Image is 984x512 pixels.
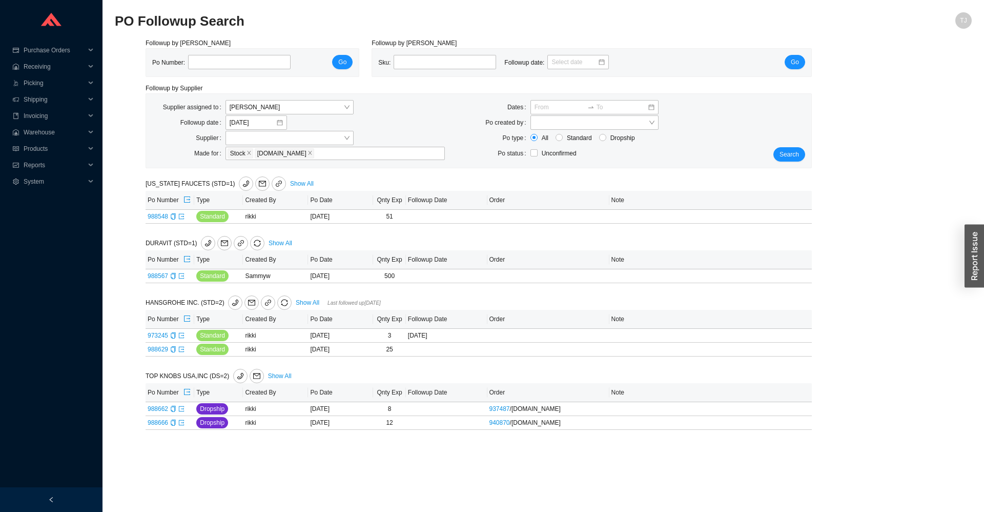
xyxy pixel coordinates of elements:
span: Dropship [200,404,224,414]
th: Qnty Exp [373,191,405,210]
th: Po Number [146,383,194,402]
button: mail [255,176,270,191]
span: Standard [200,344,225,355]
td: 3 [373,329,405,343]
input: From [535,102,585,112]
button: export [183,193,191,207]
a: 988548 [148,213,168,220]
button: mail [244,296,259,310]
a: export [178,419,184,426]
th: Order [487,383,609,402]
span: export [178,406,184,412]
th: Order [487,310,609,329]
a: export [178,213,184,220]
th: Note [609,310,812,329]
th: Type [194,383,243,402]
span: Followup by [PERSON_NAME] [372,40,457,47]
th: Qnty Exp [373,250,405,269]
div: Sku: Followup date: [378,55,617,70]
td: rikki [243,343,308,357]
td: [DATE] [308,269,373,283]
span: System [24,173,85,190]
th: Created By [243,250,308,269]
span: Go [338,57,346,67]
th: Created By [243,310,308,329]
span: export [183,196,191,204]
td: [DATE] [308,329,373,343]
th: Qnty Exp [373,310,405,329]
span: [DOMAIN_NAME] [257,149,306,158]
td: 8 [373,402,405,416]
a: export [178,332,184,339]
button: phone [239,176,253,191]
button: Standard [196,344,229,355]
span: DURAVIT (STD=1) [146,240,266,247]
span: Followup by Supplier [146,85,202,92]
span: Stock [228,148,253,159]
span: phone [239,180,253,187]
div: Po Number: [152,55,299,70]
a: 988662 [148,405,168,412]
span: phone [201,240,215,247]
span: TOP KNOBS USA,INC (DS=2) [146,372,266,380]
span: setting [12,179,19,185]
div: Copy [170,330,176,341]
a: export [178,346,184,353]
span: export [178,332,184,339]
span: Receiving [24,58,85,75]
span: sync [251,240,264,247]
label: Followup date: [180,115,225,130]
span: copy [170,332,176,339]
span: Dropship [200,418,224,428]
th: Order [487,250,609,269]
span: left [48,497,54,503]
div: Copy [170,418,176,428]
button: export [183,312,191,326]
button: export [183,252,191,267]
a: link [234,236,248,250]
span: phone [229,299,242,306]
th: Created By [243,191,308,210]
input: Select date [551,57,598,67]
th: Note [609,191,812,210]
span: link [264,300,272,308]
span: sync [278,299,291,306]
button: Dropship [196,403,228,415]
th: Po Number [146,250,194,269]
span: Standard [563,133,596,143]
span: credit-card [12,47,19,53]
button: phone [233,369,248,383]
span: export [178,346,184,352]
a: 988666 [148,419,168,426]
span: HANSGROHE INC. (STD=2) [146,299,294,306]
span: link [237,240,244,248]
span: copy [170,420,176,426]
a: Show All [268,372,292,380]
span: Tziporah Jakobovits [230,101,350,114]
button: Standard [196,211,229,222]
span: Unconfirmed [542,150,577,157]
span: Invoicing [24,108,85,124]
th: Type [194,191,243,210]
th: Po Number [146,310,194,329]
a: link [272,176,286,191]
span: link [275,181,282,189]
td: [DATE] [308,210,373,224]
span: export [178,213,184,220]
button: Standard [196,270,229,282]
div: Copy [170,271,176,281]
label: Dates: [507,100,530,114]
span: QualityBath.com [255,148,314,159]
td: [DATE] [308,402,373,416]
th: Order [487,191,609,210]
input: 9/19/2025 [230,117,276,128]
span: mail [218,240,231,247]
span: Purchase Orders [24,42,85,58]
th: Po Date [308,250,373,269]
button: Standard [196,330,229,341]
a: 940870 [489,419,510,426]
span: Products [24,141,85,157]
a: 988629 [148,346,168,353]
td: rikki [243,416,308,430]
